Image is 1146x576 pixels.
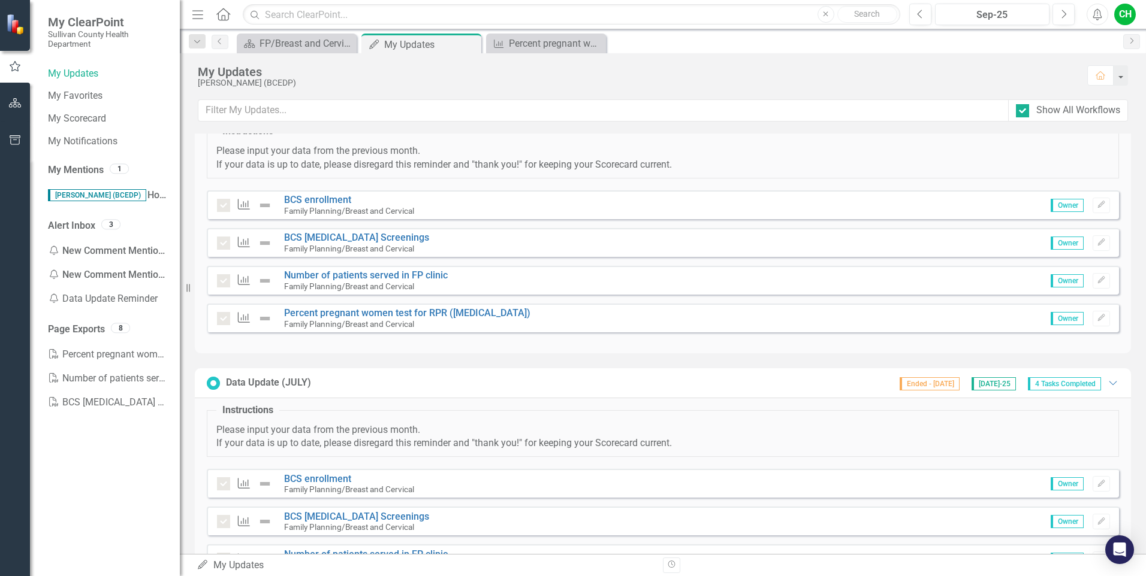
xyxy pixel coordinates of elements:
[284,511,429,522] a: BCS [MEDICAL_DATA] Screenings
[284,281,414,291] small: Family Planning/Breast and Cervical
[489,36,603,51] a: Percent pregnant women test for RPR ([MEDICAL_DATA])
[384,37,478,52] div: My Updates
[48,239,168,263] div: New Comment Mention: BCS [MEDICAL_DATA] Screenings
[854,9,880,19] span: Search
[197,559,654,572] div: My Updates
[110,164,129,174] div: 1
[1051,199,1084,212] span: Owner
[284,269,448,281] a: Number of patients served in FP clinic
[111,323,130,333] div: 8
[1051,237,1084,250] span: Owner
[1114,4,1136,25] button: CH
[48,219,95,233] a: Alert Inbox
[972,377,1016,390] span: [DATE]-25
[48,112,168,126] a: My Scorecard
[284,319,414,329] small: Family Planning/Breast and Cervical
[216,404,279,417] legend: Instructions
[1105,535,1134,564] div: Open Intercom Messenger
[258,552,272,566] img: Not Defined
[258,514,272,529] img: Not Defined
[48,366,168,390] a: Number of patients served in FP clinic
[258,198,272,213] img: Not Defined
[900,377,960,390] span: Ended - [DATE]
[935,4,1050,25] button: Sep-25
[48,390,168,414] a: BCS [MEDICAL_DATA] Screenings
[284,473,351,484] a: BCS enrollment
[1051,274,1084,287] span: Owner
[939,8,1045,22] div: Sep-25
[48,189,218,201] span: How's this view?
[1051,553,1084,566] span: Owner
[284,244,414,253] small: Family Planning/Breast and Cervical
[284,232,429,243] a: BCS [MEDICAL_DATA] Screenings
[1051,312,1084,325] span: Owner
[284,522,414,532] small: Family Planning/Breast and Cervical
[48,263,168,287] div: New Comment Mention: BCS [MEDICAL_DATA] Screenings
[6,14,27,35] img: ClearPoint Strategy
[260,36,354,51] div: FP/Breast and Cervical Welcome Page
[226,376,311,390] div: Data Update (JULY)
[837,6,897,23] button: Search
[243,4,900,25] input: Search ClearPoint...
[1028,377,1101,390] span: 4 Tasks Completed
[1051,477,1084,490] span: Owner
[198,65,1075,78] div: My Updates
[48,163,104,177] a: My Mentions
[216,144,1109,172] p: Please input your data from the previous month. If your data is up to date, please disregard this...
[258,236,272,250] img: Not Defined
[284,484,414,494] small: Family Planning/Breast and Cervical
[258,274,272,288] img: Not Defined
[48,67,168,81] a: My Updates
[198,99,1009,122] input: Filter My Updates...
[48,29,168,49] small: Sullivan County Health Department
[284,307,530,319] a: Percent pregnant women test for RPR ([MEDICAL_DATA])
[48,189,146,201] span: [PERSON_NAME] (BCEDP)
[258,311,272,326] img: Not Defined
[216,423,1109,451] p: Please input your data from the previous month. If your data is up to date, please disregard this...
[1051,515,1084,528] span: Owner
[48,342,168,366] a: Percent pregnant women test for RPR ([MEDICAL_DATA])
[240,36,354,51] a: FP/Breast and Cervical Welcome Page
[48,15,168,29] span: My ClearPoint
[101,219,120,229] div: 3
[509,36,603,51] div: Percent pregnant women test for RPR ([MEDICAL_DATA])
[284,194,351,205] a: BCS enrollment
[198,78,1075,87] div: [PERSON_NAME] (BCEDP)
[1036,104,1120,117] div: Show All Workflows
[48,135,168,148] a: My Notifications
[48,89,168,103] a: My Favorites
[48,323,105,336] a: Page Exports
[284,206,414,216] small: Family Planning/Breast and Cervical
[48,287,168,311] div: Data Update Reminder
[258,477,272,491] img: Not Defined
